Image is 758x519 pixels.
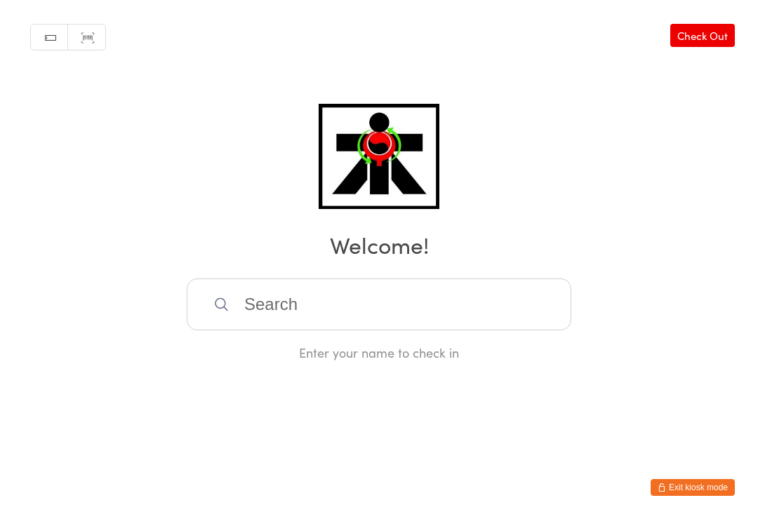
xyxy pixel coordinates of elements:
[187,344,571,361] div: Enter your name to check in
[14,229,744,260] h2: Welcome!
[319,104,439,209] img: ATI Martial Arts Malaga
[651,479,735,496] button: Exit kiosk mode
[187,278,571,330] input: Search
[670,24,735,47] a: Check Out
